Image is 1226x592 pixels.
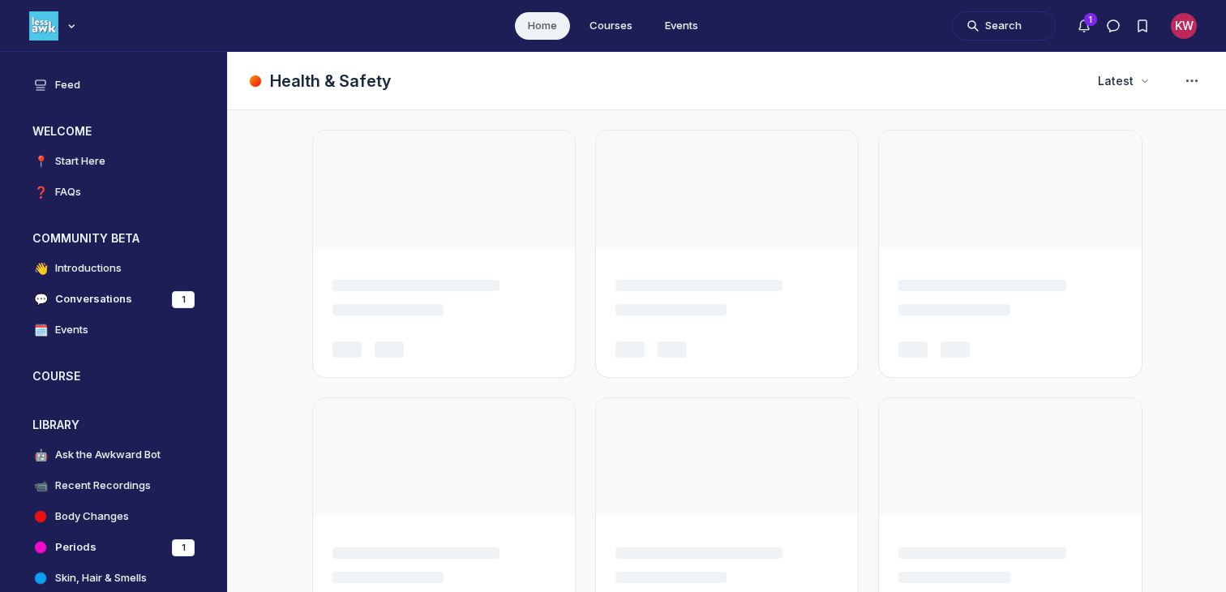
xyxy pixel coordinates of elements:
a: Body Changes [19,503,208,530]
img: Less Awkward Hub logo [29,11,58,41]
div: KW [1171,13,1197,39]
span: 🗓️ [32,322,49,338]
h4: Conversations [55,291,132,307]
a: 🗓️Events [19,316,208,344]
h4: FAQs [55,184,81,200]
span: 📹 [32,478,49,494]
a: Home [515,12,570,40]
button: LIBRARYCollapse space [19,412,208,438]
h4: Skin, Hair & Smells [55,570,147,586]
button: Notifications [1070,11,1099,41]
h4: Body Changes [55,508,129,525]
a: Periods1 [19,534,208,561]
h3: LIBRARY [32,417,79,433]
h4: Start Here [55,153,105,169]
button: WELCOMECollapse space [19,118,208,144]
button: COURSEExpand space [19,363,208,389]
span: 👋 [32,260,49,277]
span: 💬 [32,291,49,307]
a: 👋Introductions [19,255,208,282]
span: ❓ [32,184,49,200]
header: Page Header [228,52,1226,110]
span: 🤖 [32,447,49,463]
h1: Health & Safety [270,70,391,92]
a: Skin, Hair & Smells [19,564,208,592]
a: Events [652,12,711,40]
span: Latest [1098,73,1134,89]
h4: Recent Recordings [55,478,151,494]
a: 💬Conversations1 [19,285,208,313]
button: Search [952,11,1056,41]
a: Feed [19,71,208,99]
h3: COMMUNITY BETA [32,230,139,247]
button: Bookmarks [1128,11,1157,41]
div: 1 [172,539,195,556]
h4: Events [55,322,88,338]
button: COMMUNITY BETACollapse space [19,225,208,251]
a: ❓FAQs [19,178,208,206]
h3: WELCOME [32,123,92,139]
button: Space settings [1177,66,1207,96]
button: Latest [1088,66,1158,96]
h4: Feed [55,77,80,93]
span: 📍 [32,153,49,169]
svg: Space settings [1182,71,1202,91]
button: User menu options [1171,13,1197,39]
button: Direct messages [1099,11,1128,41]
a: Courses [577,12,645,40]
h3: COURSE [32,368,80,384]
h4: Introductions [55,260,122,277]
a: 🤖Ask the Awkward Bot [19,441,208,469]
h4: Ask the Awkward Bot [55,447,161,463]
h4: Periods [55,539,96,556]
button: Less Awkward Hub logo [29,10,79,42]
a: 📹Recent Recordings [19,472,208,500]
div: 1 [172,291,195,308]
a: 📍Start Here [19,148,208,175]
